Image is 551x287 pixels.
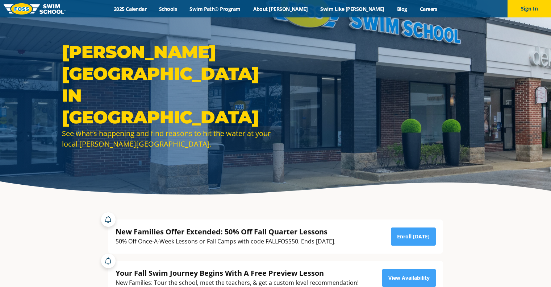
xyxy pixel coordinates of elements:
[314,5,391,12] a: Swim Like [PERSON_NAME]
[116,227,335,237] div: New Families Offer Extended: 50% Off Fall Quarter Lessons
[116,237,335,246] div: 50% Off Once-A-Week Lessons or Fall Camps with code FALLFOSS50. Ends [DATE].
[108,5,153,12] a: 2025 Calendar
[413,5,443,12] a: Careers
[4,3,66,15] img: FOSS Swim School Logo
[116,268,359,278] div: Your Fall Swim Journey Begins With A Free Preview Lesson
[247,5,314,12] a: About [PERSON_NAME]
[391,227,436,246] a: Enroll [DATE]
[62,128,272,149] div: See what’s happening and find reasons to hit the water at your local [PERSON_NAME][GEOGRAPHIC_DATA].
[62,41,272,128] h1: [PERSON_NAME][GEOGRAPHIC_DATA] in [GEOGRAPHIC_DATA]
[183,5,247,12] a: Swim Path® Program
[382,269,436,287] a: View Availability
[391,5,413,12] a: Blog
[153,5,183,12] a: Schools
